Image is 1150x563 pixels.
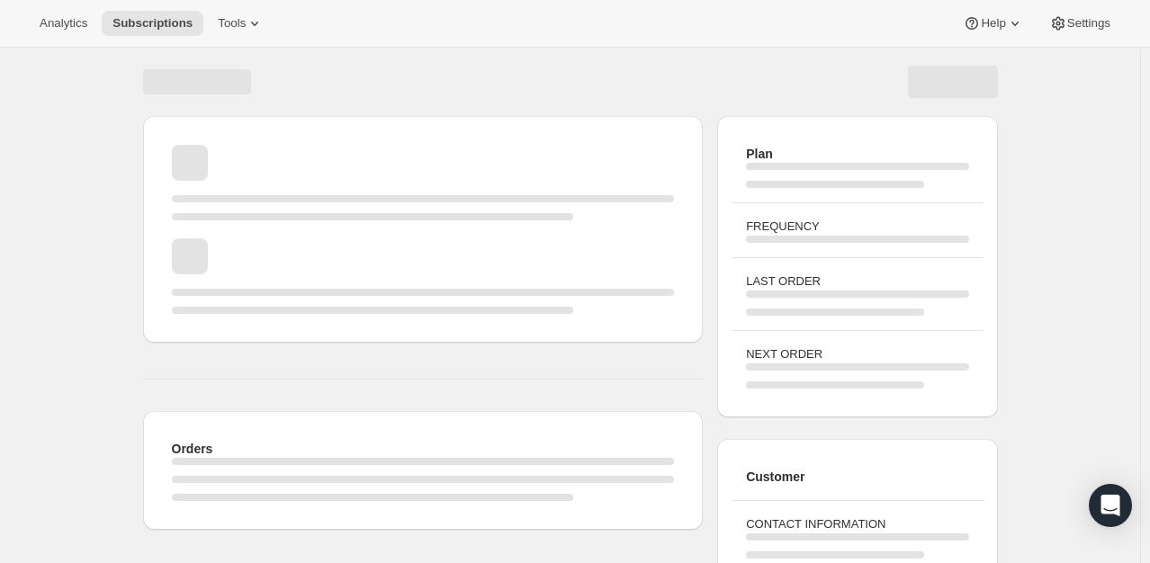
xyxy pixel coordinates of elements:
h2: Plan [746,145,968,163]
h2: Orders [172,440,675,458]
span: Help [981,16,1005,31]
button: Analytics [29,11,98,36]
span: Subscriptions [112,16,193,31]
span: Tools [218,16,246,31]
span: Settings [1067,16,1110,31]
h3: FREQUENCY [746,218,968,236]
button: Settings [1038,11,1121,36]
button: Help [952,11,1034,36]
h3: NEXT ORDER [746,345,968,363]
button: Tools [207,11,274,36]
div: Open Intercom Messenger [1089,484,1132,527]
h3: LAST ORDER [746,273,968,290]
span: Analytics [40,16,87,31]
h3: CONTACT INFORMATION [746,515,968,533]
h2: Customer [746,468,968,486]
button: Subscriptions [102,11,203,36]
